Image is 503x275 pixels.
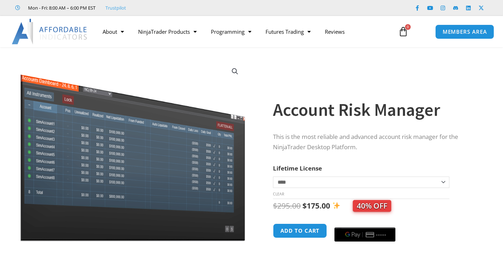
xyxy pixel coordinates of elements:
span: $ [273,201,277,211]
text: •••••• [377,232,387,237]
span: MEMBERS AREA [443,29,487,34]
a: MEMBERS AREA [435,25,494,39]
span: $ [302,201,307,211]
a: Trustpilot [105,4,126,12]
a: Reviews [318,23,352,40]
button: Add to cart [273,223,327,238]
bdi: 175.00 [302,201,330,211]
bdi: 295.00 [273,201,301,211]
img: ✨ [333,202,340,209]
a: Programming [204,23,258,40]
a: 0 [388,21,419,42]
a: View full-screen image gallery [229,65,241,78]
h1: Account Risk Manager [273,97,480,122]
img: Screenshot 2024-08-26 15462845454 | Affordable Indicators – NinjaTrader [18,60,247,242]
a: NinjaTrader Products [131,23,204,40]
img: LogoAI | Affordable Indicators – NinjaTrader [12,19,88,44]
a: Clear options [273,192,284,196]
span: Mon - Fri: 8:00 AM – 6:00 PM EST [26,4,95,12]
a: About [95,23,131,40]
label: Lifetime License [273,164,322,172]
nav: Menu [95,23,392,40]
p: This is the most reliable and advanced account risk manager for the NinjaTrader Desktop Platform. [273,132,480,152]
iframe: Secure payment input frame [333,222,397,223]
button: Buy with GPay [334,227,395,242]
a: Futures Trading [258,23,318,40]
span: 40% OFF [353,200,391,212]
span: 0 [405,24,411,30]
